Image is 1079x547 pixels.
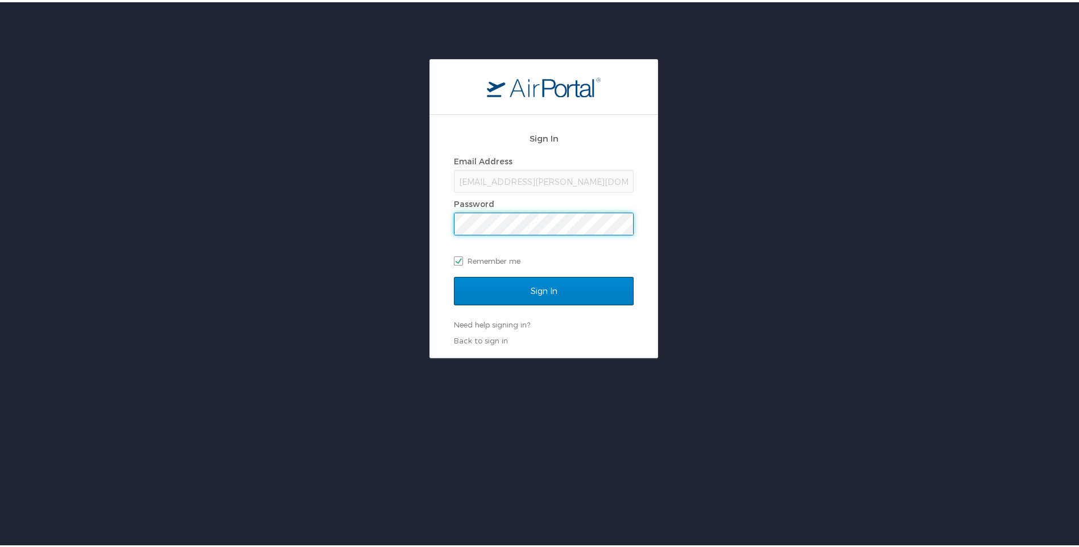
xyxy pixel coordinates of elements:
label: Password [454,197,494,206]
input: Sign In [454,275,634,303]
label: Remember me [454,250,634,267]
label: Email Address [454,154,512,164]
img: logo [487,74,601,95]
h2: Sign In [454,130,634,143]
a: Back to sign in [454,334,508,343]
a: Need help signing in? [454,318,530,327]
